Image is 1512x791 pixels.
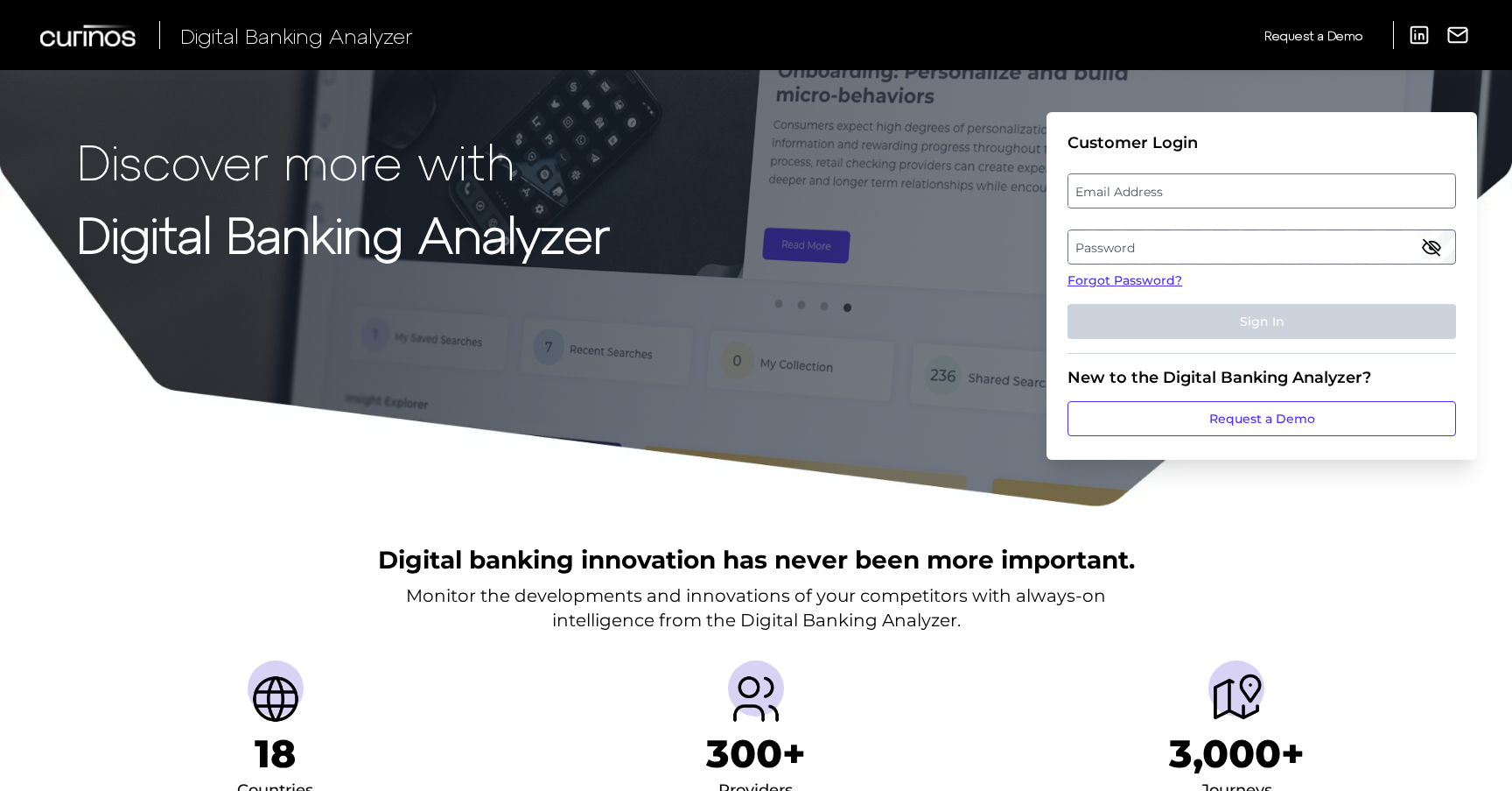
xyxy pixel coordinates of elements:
a: Forgot Password? [1067,272,1456,290]
span: Digital Banking Analyzer [180,23,413,48]
a: Request a Demo [1264,21,1362,50]
label: Password [1068,231,1454,263]
a: Request a Demo [1067,401,1456,436]
img: Countries [248,671,304,727]
label: Email Address [1068,175,1454,207]
h1: 3,000+ [1169,731,1305,777]
div: Customer Login [1067,133,1456,152]
h1: 18 [255,731,296,777]
strong: Digital Banking Analyzer [77,204,610,263]
div: New to the Digital Banking Analyzer? [1067,368,1456,387]
p: Monitor the developments and innovations of your competitors with always-on intelligence from the... [406,583,1106,632]
h1: 300+ [706,731,806,777]
span: Request a Demo [1264,28,1362,43]
p: Discover more with [77,133,610,188]
img: Curinos [40,25,138,46]
img: Journeys [1208,671,1264,727]
h2: Digital banking innovation has never been more important. [378,543,1135,576]
img: Providers [728,671,784,727]
button: Sign In [1067,304,1456,339]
